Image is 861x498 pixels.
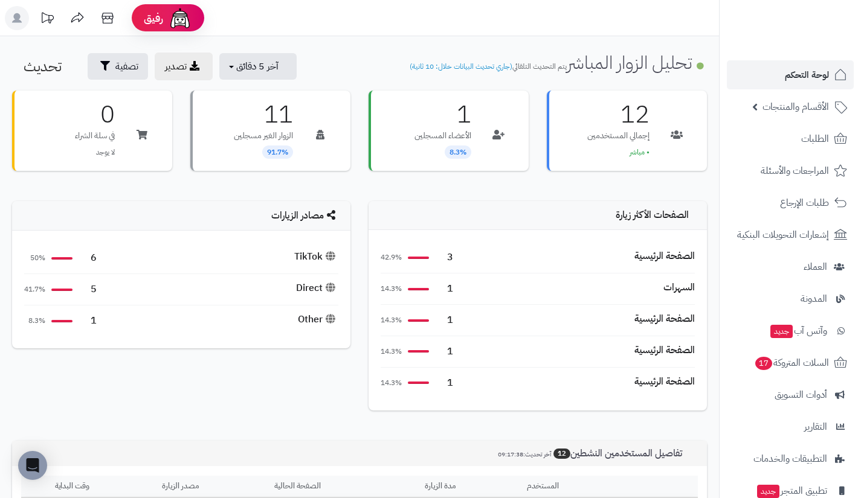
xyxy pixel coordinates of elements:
[445,145,471,159] span: 8.3%
[755,357,772,370] span: 17
[32,6,62,33] a: تحديثات المنصة
[634,249,695,263] div: الصفحة الرئيسية
[88,53,148,80] button: تصفية
[236,59,279,74] span: آخر 5 دقائق
[727,60,854,89] a: لوحة التحكم
[801,130,829,147] span: الطلبات
[663,281,695,295] div: السهرات
[727,124,854,153] a: الطلبات
[234,130,293,142] p: الزوار الغير مسجلين
[435,313,453,327] span: 1
[553,449,570,459] span: 12
[804,418,827,435] span: التقارير
[234,103,293,127] h3: 11
[763,98,829,115] span: الأقسام والمنتجات
[381,252,402,263] span: 42.9%
[124,476,237,498] th: مصدر الزيارة
[727,412,854,441] a: التقارير
[801,290,827,307] span: المدونة
[435,376,453,390] span: 1
[359,476,522,498] th: مدة الزيارة
[237,476,359,498] th: الصفحة الحالية
[298,313,338,327] div: Other
[24,210,338,222] h4: مصادر الزيارات
[296,281,338,295] div: Direct
[489,448,698,459] h3: تفاصيل المستخدمين النشطين
[24,316,45,326] span: 8.3%
[381,315,402,325] span: 14.3%
[24,253,45,263] span: 50%
[381,210,695,221] h4: الصفحات الأكثر زيارة
[727,284,854,313] a: المدونة
[727,156,854,185] a: المراجعات والأسئلة
[414,130,471,142] p: الأعضاء المسجلين
[727,444,854,473] a: التطبيقات والخدمات
[727,380,854,409] a: أدوات التسويق
[435,282,453,296] span: 1
[410,53,707,72] h1: تحليل الزوار المباشر
[754,354,829,371] span: السلات المتروكة
[381,378,402,388] span: 14.3%
[435,345,453,359] span: 1
[737,226,829,243] span: إشعارات التحويلات البنكية
[18,451,47,480] div: Open Intercom Messenger
[79,251,97,265] span: 6
[219,53,297,80] button: آخر 5 دقائق
[96,147,115,158] span: لا يوجد
[410,61,567,72] small: يتم التحديث التلقائي
[522,476,698,498] th: المستخدم
[727,316,854,345] a: وآتس آبجديد
[410,61,512,72] span: (جاري تحديث البيانات خلال: 10 ثانية)
[804,258,827,275] span: العملاء
[79,314,97,328] span: 1
[155,53,213,80] a: تصدير
[634,375,695,389] div: الصفحة الرئيسية
[381,284,402,294] span: 14.3%
[24,284,45,295] span: 41.7%
[168,6,192,30] img: ai-face.png
[587,130,650,142] p: إجمالي المستخدمين
[498,450,523,459] span: 09:17:38
[757,485,779,498] span: جديد
[727,348,854,377] a: السلات المتروكة17
[24,56,62,77] span: تحديث
[634,343,695,357] div: الصفحة الرئيسية
[435,251,453,264] span: 3
[727,188,854,217] a: طلبات الإرجاع
[780,194,829,211] span: طلبات الإرجاع
[294,250,338,264] div: TikTok
[753,450,827,467] span: التطبيقات والخدمات
[775,386,827,403] span: أدوات التسويق
[727,220,854,249] a: إشعارات التحويلات البنكية
[769,322,827,339] span: وآتس آب
[144,11,163,25] span: رفيق
[262,145,293,159] span: 91.7%
[79,283,97,296] span: 5
[630,147,650,158] span: • مباشر
[21,476,124,498] th: وقت البداية
[587,103,650,127] h3: 12
[498,450,551,459] small: آخر تحديث:
[634,312,695,326] div: الصفحة الرئيسية
[115,59,138,74] span: تصفية
[75,130,115,142] p: في سلة الشراء
[727,252,854,281] a: العملاء
[14,53,81,80] button: تحديث
[381,346,402,357] span: 14.3%
[761,162,829,179] span: المراجعات والأسئلة
[414,103,471,127] h3: 1
[770,325,793,338] span: جديد
[75,103,115,127] h3: 0
[785,66,829,83] span: لوحة التحكم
